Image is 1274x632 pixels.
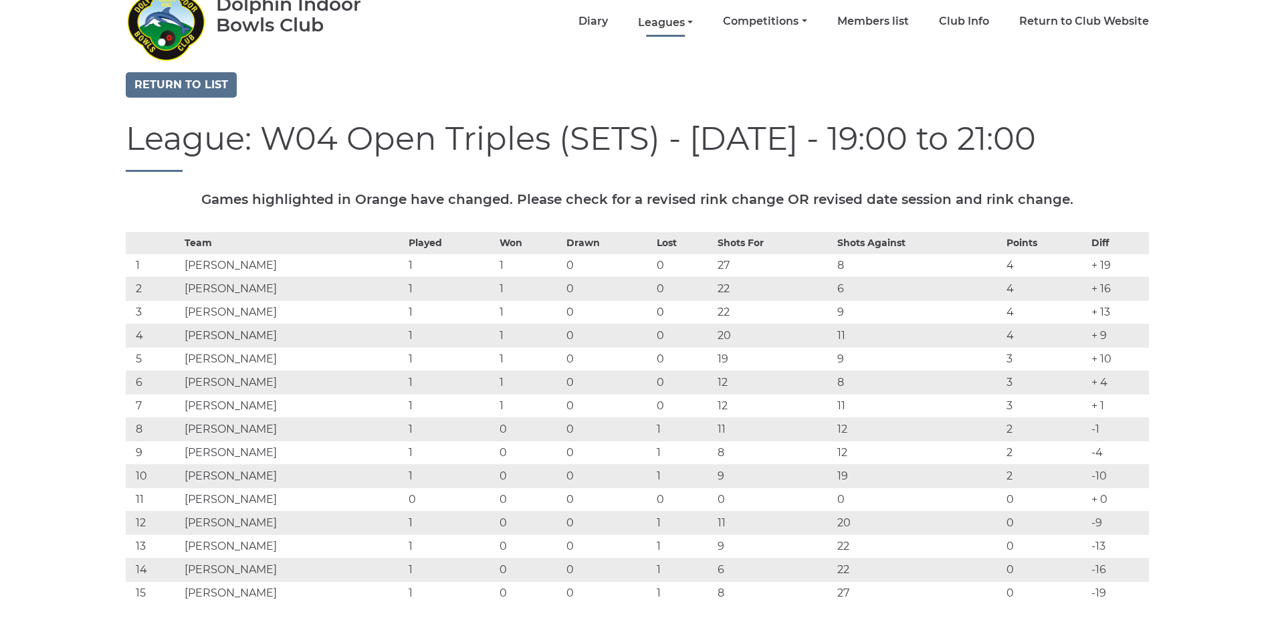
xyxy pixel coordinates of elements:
td: + 1 [1088,394,1149,417]
td: 0 [563,394,654,417]
td: 0 [405,488,496,511]
td: 1 [496,394,563,417]
td: 0 [563,300,654,324]
td: -9 [1088,511,1149,534]
td: 4 [1003,324,1088,347]
td: 0 [563,277,654,300]
td: 15 [126,581,182,605]
td: + 10 [1088,347,1149,371]
td: 1 [405,558,496,581]
td: 1 [405,324,496,347]
td: 0 [496,488,563,511]
th: Shots Against [834,232,1003,253]
td: 1 [405,581,496,605]
td: 11 [714,511,834,534]
td: 27 [714,253,834,277]
td: 12 [714,394,834,417]
th: Points [1003,232,1088,253]
td: 1 [653,511,714,534]
h5: Games highlighted in Orange have changed. Please check for a revised rink change OR revised date ... [126,192,1149,207]
td: 1 [405,534,496,558]
td: -4 [1088,441,1149,464]
td: 6 [714,558,834,581]
td: 0 [714,488,834,511]
td: 1 [496,371,563,394]
td: 0 [563,253,654,277]
td: 4 [1003,253,1088,277]
td: 4 [126,324,182,347]
td: 1 [405,277,496,300]
td: + 9 [1088,324,1149,347]
td: 5 [126,347,182,371]
td: [PERSON_NAME] [181,253,405,277]
td: 1 [405,441,496,464]
td: 1 [653,581,714,605]
td: -13 [1088,534,1149,558]
td: -1 [1088,417,1149,441]
td: 0 [1003,511,1088,534]
td: 0 [563,464,654,488]
td: 11 [126,488,182,511]
td: 9 [126,441,182,464]
td: 2 [1003,417,1088,441]
a: Competitions [723,14,807,29]
td: 0 [563,488,654,511]
td: 12 [126,511,182,534]
td: 0 [496,558,563,581]
th: Won [496,232,563,253]
td: 1 [496,253,563,277]
td: 1 [653,464,714,488]
td: 3 [1003,371,1088,394]
td: [PERSON_NAME] [181,394,405,417]
td: 20 [834,511,1003,534]
h1: League: W04 Open Triples (SETS) - [DATE] - 19:00 to 21:00 [126,121,1149,172]
td: 7 [126,394,182,417]
td: 8 [126,417,182,441]
th: Lost [653,232,714,253]
td: 9 [714,464,834,488]
td: 1 [653,441,714,464]
td: 1 [653,534,714,558]
td: 27 [834,581,1003,605]
td: 1 [496,324,563,347]
td: [PERSON_NAME] [181,347,405,371]
td: 1 [405,253,496,277]
td: 19 [834,464,1003,488]
td: + 0 [1088,488,1149,511]
td: 2 [1003,464,1088,488]
td: 10 [126,464,182,488]
td: 0 [563,371,654,394]
td: 9 [834,300,1003,324]
td: 11 [714,417,834,441]
td: 1 [653,558,714,581]
td: 2 [1003,441,1088,464]
td: 4 [1003,300,1088,324]
td: 8 [714,581,834,605]
td: 0 [1003,558,1088,581]
td: 22 [834,558,1003,581]
td: 0 [1003,488,1088,511]
td: 3 [126,300,182,324]
td: 20 [714,324,834,347]
td: 0 [653,324,714,347]
a: Club Info [939,14,989,29]
td: 13 [126,534,182,558]
td: [PERSON_NAME] [181,581,405,605]
td: 6 [834,277,1003,300]
td: 0 [563,324,654,347]
td: + 4 [1088,371,1149,394]
td: -19 [1088,581,1149,605]
td: [PERSON_NAME] [181,441,405,464]
td: + 13 [1088,300,1149,324]
td: 0 [496,511,563,534]
td: 22 [834,534,1003,558]
td: 0 [563,347,654,371]
th: Team [181,232,405,253]
td: 0 [653,371,714,394]
th: Diff [1088,232,1149,253]
td: 0 [834,488,1003,511]
a: Return to list [126,72,237,98]
td: 1 [405,464,496,488]
td: 0 [563,534,654,558]
td: 0 [563,581,654,605]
